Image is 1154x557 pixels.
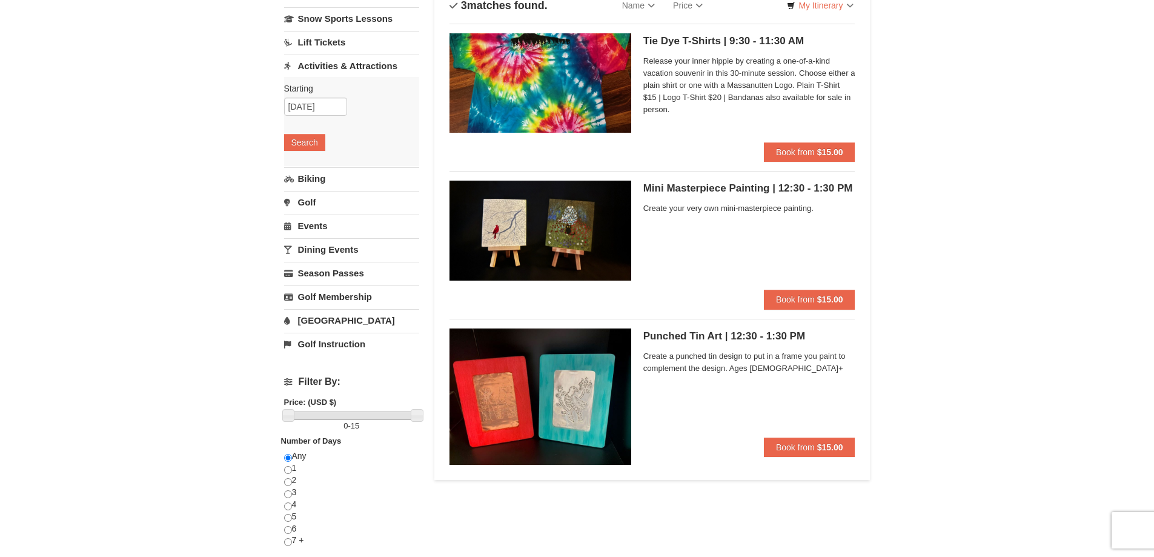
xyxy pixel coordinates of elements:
[643,330,855,342] h5: Punched Tin Art | 12:30 - 1:30 PM
[449,33,631,133] img: 6619869-1512-3c4c33a7.png
[284,7,419,30] a: Snow Sports Lessons
[284,55,419,77] a: Activities & Attractions
[281,436,342,445] strong: Number of Days
[284,215,419,237] a: Events
[776,147,815,157] span: Book from
[284,191,419,213] a: Golf
[764,438,855,457] button: Book from $15.00
[284,376,419,387] h4: Filter By:
[343,421,348,430] span: 0
[643,182,855,195] h5: Mini Masterpiece Painting | 12:30 - 1:30 PM
[817,295,843,304] strong: $15.00
[284,262,419,284] a: Season Passes
[643,202,855,215] span: Create your very own mini-masterpiece painting.
[284,167,419,190] a: Biking
[643,35,855,47] h5: Tie Dye T-Shirts | 9:30 - 11:30 AM
[817,442,843,452] strong: $15.00
[449,329,631,465] img: 6619869-1399-a357e133.jpg
[764,290,855,309] button: Book from $15.00
[776,295,815,304] span: Book from
[284,134,325,151] button: Search
[284,238,419,261] a: Dining Events
[351,421,359,430] span: 15
[776,442,815,452] span: Book from
[284,285,419,308] a: Golf Membership
[817,147,843,157] strong: $15.00
[643,55,855,116] span: Release your inner hippie by creating a one-of-a-kind vacation souvenir in this 30-minute session...
[643,350,855,375] span: Create a punched tin design to put in a frame you paint to complement the design. Ages [DEMOGRAPH...
[284,309,419,332] a: [GEOGRAPHIC_DATA]
[284,82,410,95] label: Starting
[449,181,631,280] img: 6619869-1756-9fb04209.png
[284,31,419,53] a: Lift Tickets
[284,333,419,355] a: Golf Instruction
[764,142,855,162] button: Book from $15.00
[284,398,337,407] strong: Price: (USD $)
[284,420,419,432] label: -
